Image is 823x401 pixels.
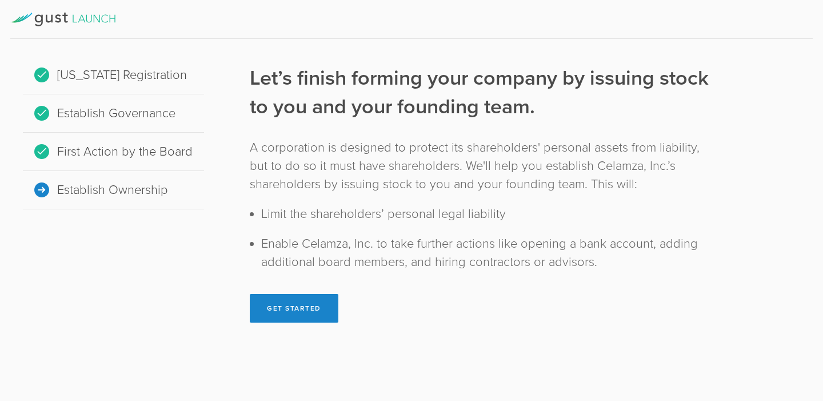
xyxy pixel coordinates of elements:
div: A corporation is designed to protect its shareholders' personal assets from liability, but to do ... [250,138,709,193]
button: Get Started [250,294,338,323]
li: Limit the shareholders’ personal legal liability [261,205,709,223]
div: [US_STATE] Registration [23,56,204,94]
div: First Action by the Board [23,133,204,171]
div: Establish Ownership [23,171,204,209]
h1: Let’s finish forming your company by issuing stock to you and your founding team. [250,64,709,121]
li: Enable Celamza, Inc. to take further actions like opening a bank account, adding additional board... [261,235,709,271]
div: Establish Governance [23,94,204,133]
